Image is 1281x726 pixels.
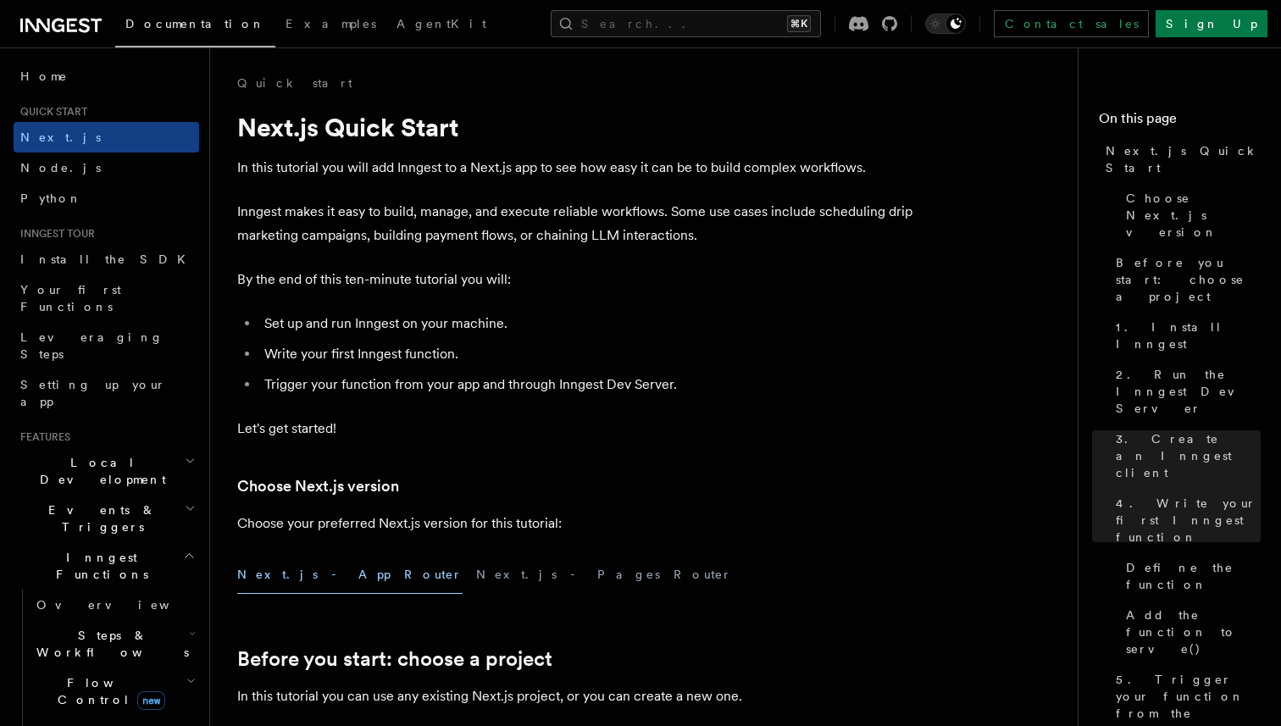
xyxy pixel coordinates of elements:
[14,454,185,488] span: Local Development
[259,312,915,335] li: Set up and run Inngest on your machine.
[1109,359,1261,424] a: 2. Run the Inngest Dev Server
[237,112,915,142] h1: Next.js Quick Start
[14,447,199,495] button: Local Development
[14,227,95,241] span: Inngest tour
[237,512,915,535] p: Choose your preferred Next.js version for this tutorial:
[1126,190,1261,241] span: Choose Next.js version
[137,691,165,710] span: new
[1109,247,1261,312] a: Before you start: choose a project
[386,5,496,46] a: AgentKit
[14,61,199,91] a: Home
[1116,430,1261,481] span: 3. Create an Inngest client
[994,10,1149,37] a: Contact sales
[1116,319,1261,352] span: 1. Install Inngest
[1109,312,1261,359] a: 1. Install Inngest
[14,183,199,213] a: Python
[1116,495,1261,546] span: 4. Write your first Inngest function
[476,556,732,594] button: Next.js - Pages Router
[30,668,199,715] button: Flow Controlnew
[237,75,352,91] a: Quick start
[286,17,376,30] span: Examples
[1109,424,1261,488] a: 3. Create an Inngest client
[259,373,915,396] li: Trigger your function from your app and through Inngest Dev Server.
[115,5,275,47] a: Documentation
[14,105,87,119] span: Quick start
[1099,108,1261,136] h4: On this page
[237,200,915,247] p: Inngest makes it easy to build, manage, and execute reliable workflows. Some use cases include sc...
[551,10,821,37] button: Search...⌘K
[14,369,199,417] a: Setting up your app
[14,549,183,583] span: Inngest Functions
[20,130,101,144] span: Next.js
[14,152,199,183] a: Node.js
[1126,607,1261,657] span: Add the function to serve()
[237,156,915,180] p: In this tutorial you will add Inngest to a Next.js app to see how easy it can be to build complex...
[30,590,199,620] a: Overview
[1119,552,1261,600] a: Define the function
[1099,136,1261,183] a: Next.js Quick Start
[275,5,386,46] a: Examples
[20,378,166,408] span: Setting up your app
[20,330,164,361] span: Leveraging Steps
[1119,183,1261,247] a: Choose Next.js version
[396,17,486,30] span: AgentKit
[787,15,811,32] kbd: ⌘K
[237,417,915,441] p: Let's get started!
[1109,488,1261,552] a: 4. Write your first Inngest function
[1106,142,1261,176] span: Next.js Quick Start
[30,627,189,661] span: Steps & Workflows
[20,161,101,175] span: Node.js
[14,430,70,444] span: Features
[1156,10,1267,37] a: Sign Up
[237,268,915,291] p: By the end of this ten-minute tutorial you will:
[925,14,966,34] button: Toggle dark mode
[14,322,199,369] a: Leveraging Steps
[14,122,199,152] a: Next.js
[14,502,185,535] span: Events & Triggers
[30,620,199,668] button: Steps & Workflows
[259,342,915,366] li: Write your first Inngest function.
[237,474,399,498] a: Choose Next.js version
[14,274,199,322] a: Your first Functions
[1126,559,1261,593] span: Define the function
[36,598,211,612] span: Overview
[20,283,121,313] span: Your first Functions
[237,684,915,708] p: In this tutorial you can use any existing Next.js project, or you can create a new one.
[20,68,68,85] span: Home
[14,495,199,542] button: Events & Triggers
[30,674,186,708] span: Flow Control
[20,191,82,205] span: Python
[1116,254,1261,305] span: Before you start: choose a project
[20,252,196,266] span: Install the SDK
[237,647,552,671] a: Before you start: choose a project
[125,17,265,30] span: Documentation
[237,556,463,594] button: Next.js - App Router
[1119,600,1261,664] a: Add the function to serve()
[14,244,199,274] a: Install the SDK
[14,542,199,590] button: Inngest Functions
[1116,366,1261,417] span: 2. Run the Inngest Dev Server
